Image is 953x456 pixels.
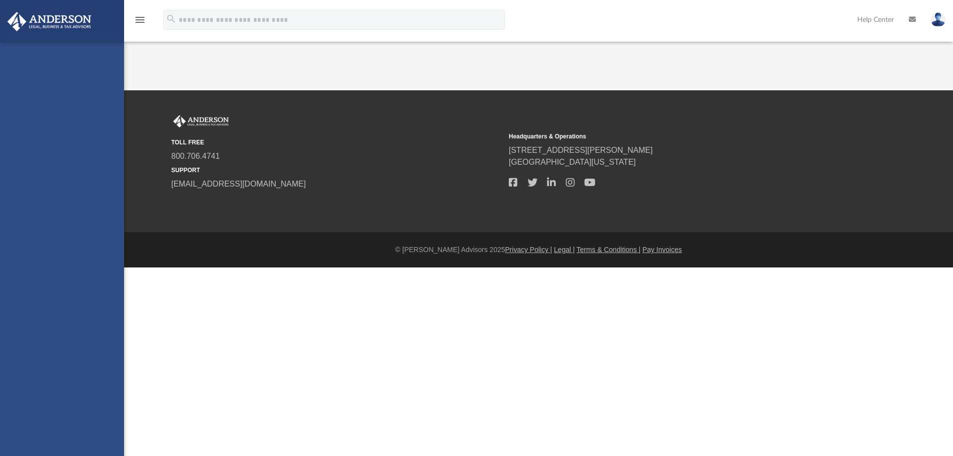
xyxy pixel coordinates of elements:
a: [STREET_ADDRESS][PERSON_NAME] [509,146,653,154]
a: Privacy Policy | [505,246,552,254]
a: Legal | [554,246,575,254]
a: Terms & Conditions | [577,246,641,254]
img: User Pic [931,12,946,27]
a: menu [134,19,146,26]
img: Anderson Advisors Platinum Portal [4,12,94,31]
a: [GEOGRAPHIC_DATA][US_STATE] [509,158,636,166]
a: [EMAIL_ADDRESS][DOMAIN_NAME] [171,180,306,188]
small: SUPPORT [171,166,502,175]
a: Pay Invoices [642,246,681,254]
i: menu [134,14,146,26]
small: Headquarters & Operations [509,132,839,141]
img: Anderson Advisors Platinum Portal [171,115,231,128]
i: search [166,13,177,24]
div: © [PERSON_NAME] Advisors 2025 [124,245,953,255]
small: TOLL FREE [171,138,502,147]
a: 800.706.4741 [171,152,220,160]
